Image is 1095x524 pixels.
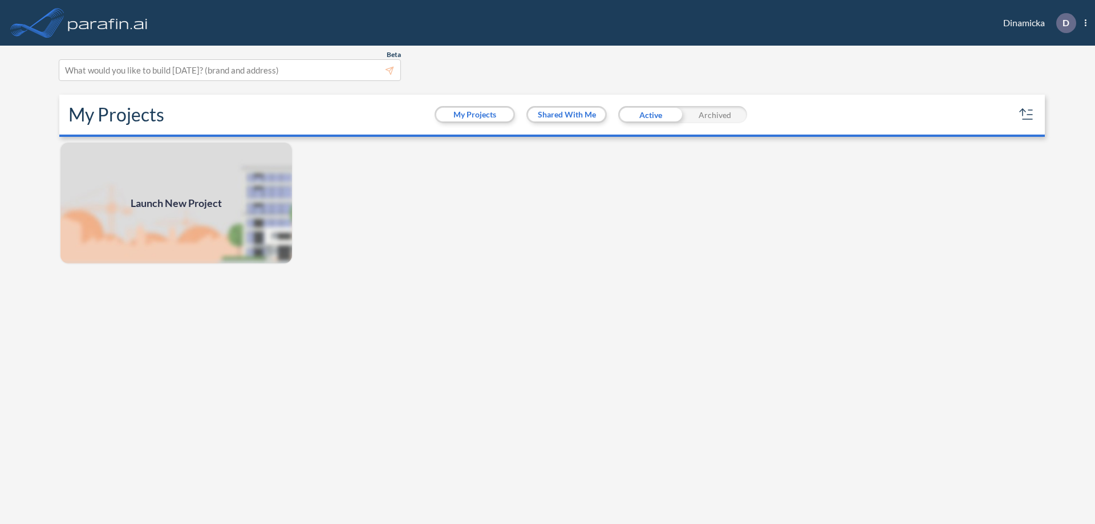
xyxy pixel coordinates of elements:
[986,13,1086,33] div: Dinamicka
[436,108,513,121] button: My Projects
[618,106,683,123] div: Active
[59,141,293,265] a: Launch New Project
[1062,18,1069,28] p: D
[528,108,605,121] button: Shared With Me
[59,141,293,265] img: add
[683,106,747,123] div: Archived
[68,104,164,125] h2: My Projects
[131,196,222,211] span: Launch New Project
[387,50,401,59] span: Beta
[1017,105,1036,124] button: sort
[66,11,150,34] img: logo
